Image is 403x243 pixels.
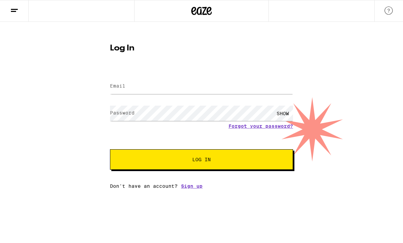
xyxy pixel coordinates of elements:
[273,106,293,121] div: SHOW
[110,110,135,116] label: Password
[110,44,293,52] h1: Log In
[110,183,293,189] div: Don't have an account?
[228,123,293,129] a: Forgot your password?
[192,157,211,162] span: Log In
[110,79,293,94] input: Email
[181,183,203,189] a: Sign up
[110,83,125,89] label: Email
[110,149,293,170] button: Log In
